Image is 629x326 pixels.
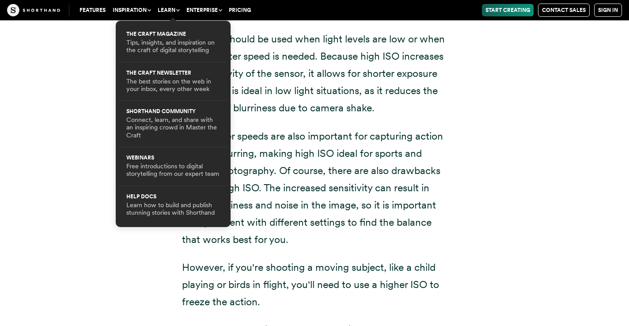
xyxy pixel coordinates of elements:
button: Learn [154,4,183,16]
a: Shorthand CommunityConnect, learn, and share with an inspiring crowd in Master the Craft [126,109,220,139]
a: Help docsLearn how to build and publish stunning stories with Shorthand [126,194,220,217]
p: Tips, insights, and inspiration on the craft of digital storytelling [126,39,220,54]
a: Features [76,4,109,16]
button: Inspiration [109,4,154,16]
a: WebinarsFree introductions to digital storytelling from our expert team [126,155,220,178]
a: Start Creating [482,4,534,16]
p: High ISO should be used when light levels are low or when a fast shutter speed is needed. Because... [182,30,447,117]
p: However, if you're shooting a moving subject, like a child playing or birds in flight, you'll nee... [182,259,447,311]
img: The Craft [7,4,60,16]
p: Connect, learn, and share with an inspiring crowd in Master the Craft [126,116,220,139]
p: Fast shutter speeds are also important for capturing action without blurring, making high ISO ide... [182,128,447,249]
a: Sign in [594,4,622,17]
p: Free introductions to digital storytelling from our expert team [126,163,220,178]
p: The best stories on the web in your inbox, every other week [126,78,220,93]
a: Contact Sales [538,4,590,17]
a: Pricing [225,4,254,16]
a: The Craft magazineTips, insights, and inspiration on the craft of digital storytelling [126,31,220,54]
button: Enterprise [183,4,225,16]
p: Learn how to build and publish stunning stories with Shorthand [126,201,220,217]
a: The Craft newsletterThe best stories on the web in your inbox, every other week [126,70,220,93]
